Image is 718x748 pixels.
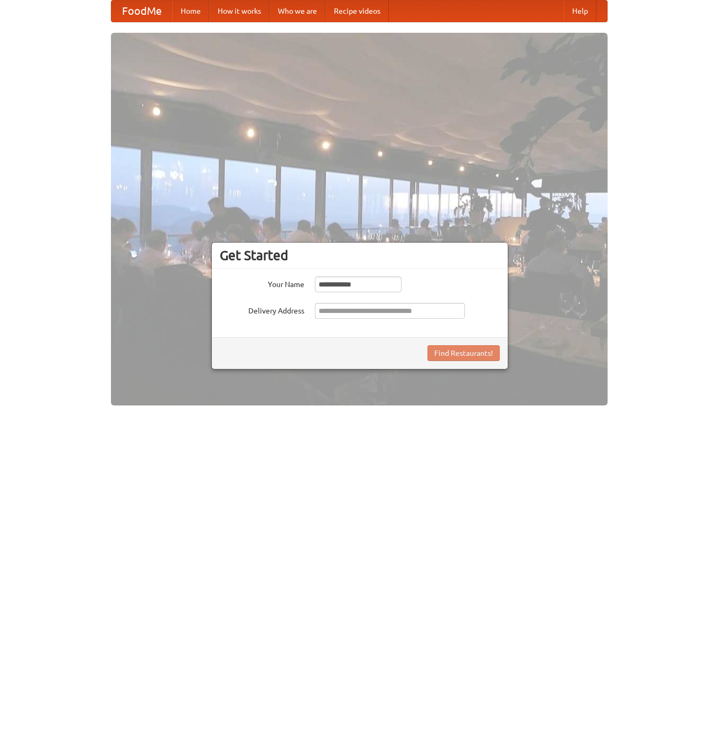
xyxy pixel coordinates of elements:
[325,1,389,22] a: Recipe videos
[564,1,596,22] a: Help
[209,1,269,22] a: How it works
[220,247,500,263] h3: Get Started
[427,345,500,361] button: Find Restaurants!
[220,303,304,316] label: Delivery Address
[111,1,172,22] a: FoodMe
[269,1,325,22] a: Who we are
[172,1,209,22] a: Home
[220,276,304,290] label: Your Name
